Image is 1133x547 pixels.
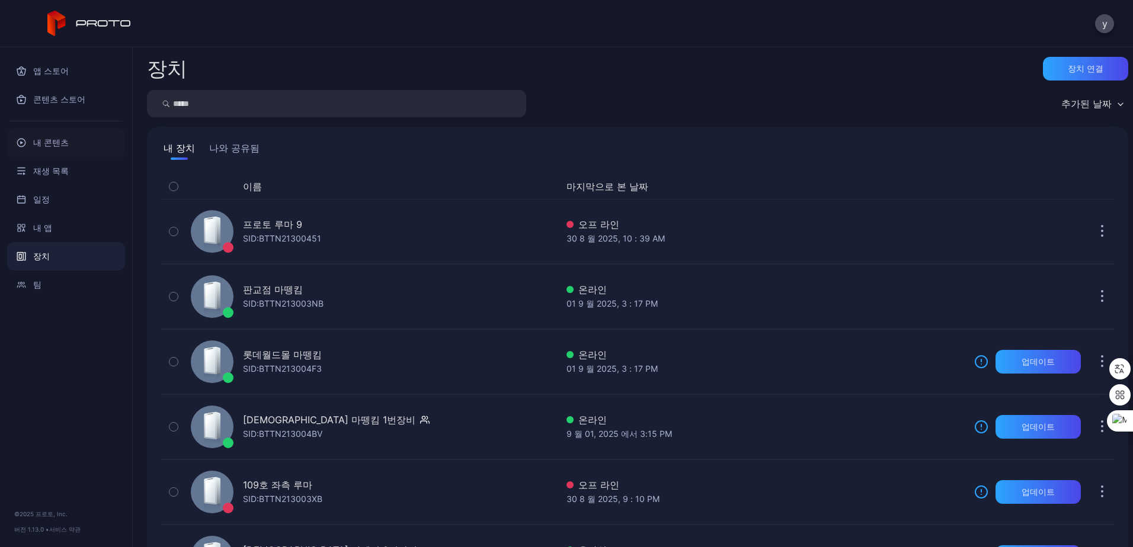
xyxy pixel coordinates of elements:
button: 마지막으로 본 날짜 [566,179,960,194]
div: SID: BTTN21300451 [243,231,321,246]
div: 109호 좌측 루마 [243,478,312,492]
button: 장치 연결 [1043,57,1128,81]
font: 콘텐츠 스토어 [33,92,85,107]
font: 내 콘텐츠 [33,136,69,150]
a: 장치 [7,242,125,271]
h2: 장치 [147,58,187,79]
font: 온라인 [578,413,607,427]
button: y [1095,14,1114,33]
a: 앱 스토어 [7,57,125,85]
font: 내 앱 [33,221,52,235]
div: 업데이트 [1022,422,1055,432]
div: 업데이트 [1022,357,1055,366]
button: 업데이트 [996,350,1081,374]
div: 장치 연결 [1068,64,1103,73]
div: SID: BTTN213004F3 [243,362,322,376]
div: 업데이트 [1022,487,1055,497]
a: 팀 [7,271,125,299]
div: 9 월 01, 2025 에서 3:15 PM [566,427,965,441]
div: 판교점 마뗑킴 [243,282,303,297]
font: 오프 라인 [578,478,619,492]
button: 업데이트 [996,415,1081,439]
font: 팀 [33,278,41,292]
a: 콘텐츠 스토어 [7,85,125,114]
span: 버전 1.13.0 • [14,526,49,533]
button: 내 장치 [161,141,197,160]
a: 일정 [7,185,125,214]
div: 01 9 월 2025, 3 : 17 PM [566,362,965,376]
button: 이름 [243,179,262,194]
font: 재생 목록 [33,164,69,178]
font: 온라인 [578,347,607,362]
div: 장치 업데이트 [969,179,1076,194]
font: 2025 프로토, Inc. [20,510,68,517]
div: 프로토 루마 9 [243,217,302,231]
div: 추가된 날짜 [1061,98,1112,110]
font: 온라인 [578,282,607,297]
a: 서비스 약관 [49,526,81,533]
div: 옵션 [1090,179,1114,194]
font: 장치 [33,249,50,263]
font: 오프 라인 [578,217,619,231]
div: [DEMOGRAPHIC_DATA] 마뗑킴 1번장비 [243,413,415,427]
a: 내 앱 [7,214,125,242]
div: 01 9 월 2025, 3 : 17 PM [566,297,965,311]
button: 나와 공유됨 [207,141,262,160]
a: 재생 목록 [7,157,125,185]
div: 30 8 월 2025, 9 : 10 PM [566,492,965,506]
div: SID: BTTN213003NB [243,297,324,311]
div: © [14,509,118,519]
font: 앱 스토어 [33,64,69,78]
div: SID: BTTN213004BV [243,427,322,441]
div: SID: BTTN213003XB [243,492,322,506]
a: 내 콘텐츠 [7,128,125,157]
button: 추가된 날짜 [1055,90,1128,117]
font: 일정 [33,192,50,207]
div: 롯데월드몰 마뗑킴 [243,347,322,362]
div: 30 8 월 2025, 10 : 39 AM [566,231,965,246]
button: 업데이트 [996,480,1081,504]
